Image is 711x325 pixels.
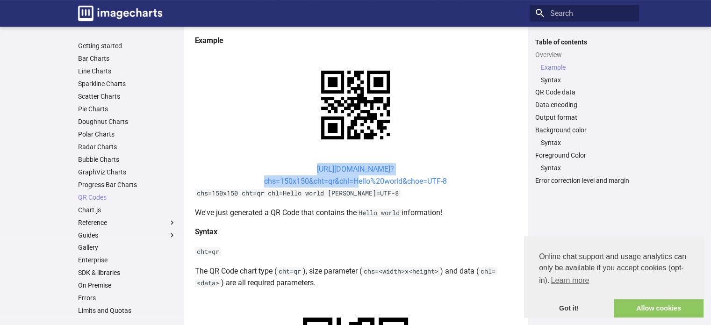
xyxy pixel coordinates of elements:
[78,92,176,101] a: Scatter Charts
[357,209,402,217] code: Hello world
[195,207,517,219] p: We've just generated a QR Code that contains the information!
[362,267,440,275] code: chs=<width>x<height>
[78,306,176,315] a: Limits and Quotas
[535,51,633,59] a: Overview
[535,164,633,172] nav: Foreground Color
[78,243,176,252] a: Gallery
[535,113,633,122] a: Output format
[78,105,176,113] a: Pie Charts
[530,5,639,22] input: Search
[78,206,176,214] a: Chart.js
[78,130,176,138] a: Polar Charts
[535,126,633,134] a: Background color
[78,42,176,50] a: Getting started
[78,231,176,239] label: Guides
[541,164,633,172] a: Syntax
[78,281,176,289] a: On Premise
[277,267,303,275] code: cht=qr
[195,189,401,197] code: chs=150x150 cht=qr chl=Hello world [PERSON_NAME]=UTF-8
[535,138,633,147] nav: Background color
[541,76,633,84] a: Syntax
[195,265,517,289] p: The QR Code chart type ( ), size parameter ( ) and data ( ) are all required parameters.
[78,79,176,88] a: Sparkline Charts
[305,54,406,156] img: chart
[535,151,633,159] a: Foreground Color
[195,226,517,238] h4: Syntax
[78,54,176,63] a: Bar Charts
[74,2,166,25] a: Image-Charts documentation
[78,294,176,302] a: Errors
[78,256,176,264] a: Enterprise
[535,63,633,84] nav: Overview
[78,67,176,75] a: Line Charts
[530,38,639,185] nav: Table of contents
[549,274,590,288] a: learn more about cookies
[524,299,614,318] a: dismiss cookie message
[535,88,633,96] a: QR Code data
[614,299,704,318] a: allow cookies
[535,101,633,109] a: Data encoding
[78,155,176,164] a: Bubble Charts
[78,168,176,176] a: GraphViz Charts
[78,193,176,202] a: QR Codes
[539,251,689,288] span: Online chat support and usage analytics can only be available if you accept cookies (opt-in).
[524,236,704,318] div: cookieconsent
[264,165,447,186] a: [URL][DOMAIN_NAME]?chs=150x150&cht=qr&chl=Hello%20world&choe=UTF-8
[78,6,162,21] img: logo
[78,181,176,189] a: Progress Bar Charts
[195,247,221,256] code: cht=qr
[78,218,176,227] label: Reference
[541,63,633,72] a: Example
[78,143,176,151] a: Radar Charts
[78,268,176,277] a: SDK & libraries
[195,35,517,47] h4: Example
[530,38,639,46] label: Table of contents
[78,117,176,126] a: Doughnut Charts
[541,138,633,147] a: Syntax
[535,176,633,185] a: Error correction level and margin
